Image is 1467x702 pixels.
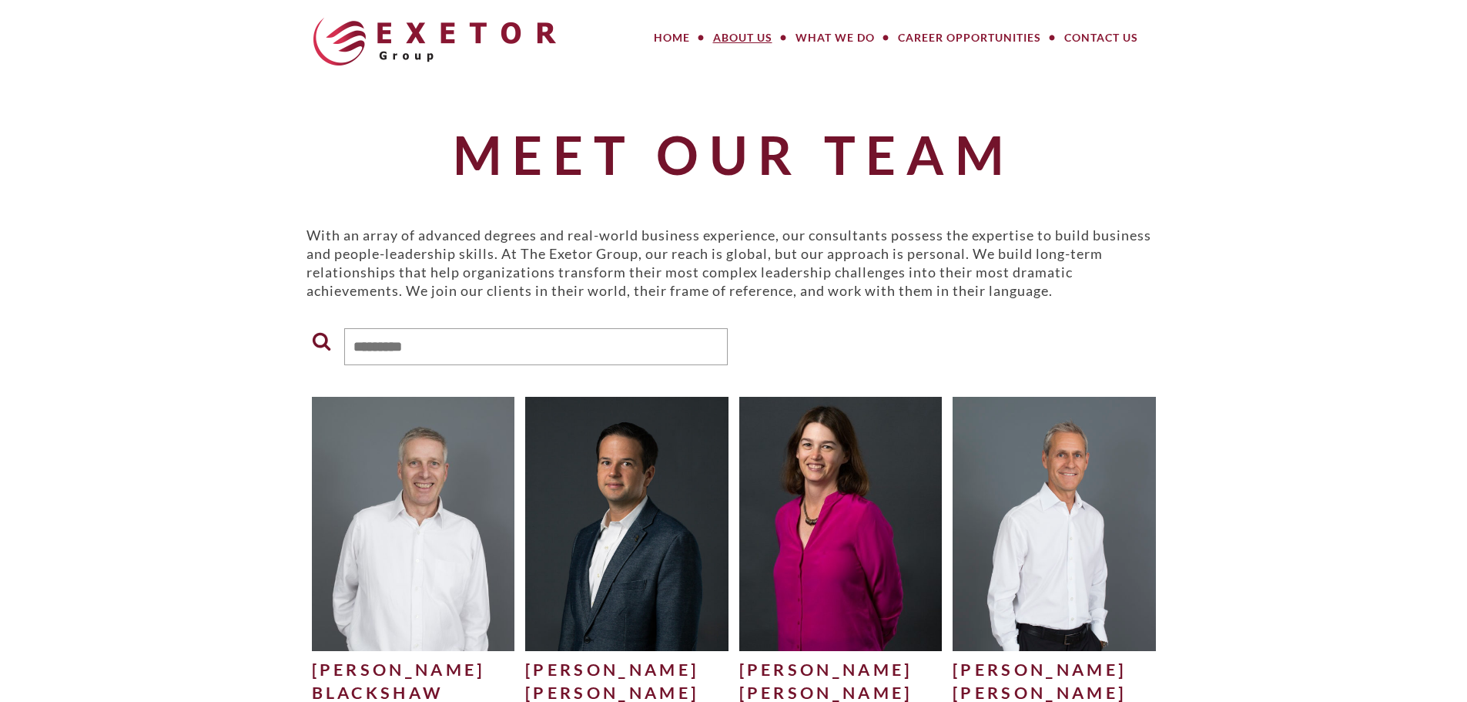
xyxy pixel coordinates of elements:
img: Craig-Mitchell-Website-500x625.jpg [953,397,1156,650]
a: Home [642,22,702,53]
div: [PERSON_NAME] [953,658,1156,681]
img: Philipp-Ebert_edited-1-500x625.jpg [525,397,728,650]
a: What We Do [784,22,886,53]
img: Dave-Blackshaw-for-website2-500x625.jpg [312,397,515,650]
p: With an array of advanced degrees and real-world business experience, our consultants possess the... [306,226,1161,300]
a: Contact Us [1053,22,1150,53]
img: The Exetor Group [313,18,556,65]
div: [PERSON_NAME] [525,658,728,681]
div: [PERSON_NAME] [312,658,515,681]
a: Career Opportunities [886,22,1053,53]
h1: Meet Our Team [306,126,1161,183]
img: Julie-H-500x625.jpg [739,397,943,650]
a: About Us [702,22,784,53]
div: [PERSON_NAME] [739,658,943,681]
